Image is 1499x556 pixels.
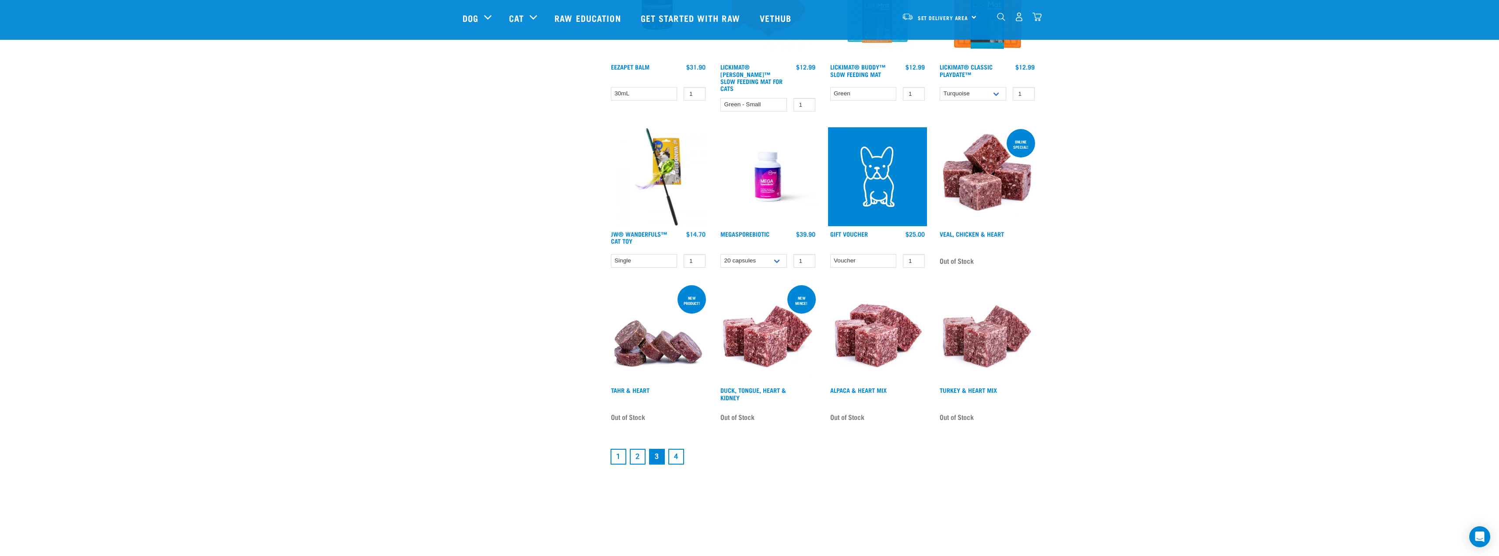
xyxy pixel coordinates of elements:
[463,11,478,24] a: Dog
[686,231,706,238] div: $14.70
[720,232,769,235] a: MegaSporeBiotic
[940,388,997,392] a: Turkey & Heart Mix
[609,127,708,227] img: 612e7d16 52a8 49e4 a425 a2801c489499 840f7f5f7174a03fc47a00f29a9c7820
[611,232,667,242] a: JW® Wanderfuls™ Cat Toy
[678,291,706,310] div: New product!
[796,231,815,238] div: $39.90
[611,388,649,392] a: Tahr & Heart
[940,410,974,423] span: Out of Stock
[830,410,864,423] span: Out of Stock
[906,231,925,238] div: $25.00
[796,63,815,70] div: $12.99
[630,449,646,465] a: Goto page 2
[793,98,815,112] input: 1
[684,87,706,101] input: 1
[611,449,626,465] a: Goto page 1
[830,232,868,235] a: Gift Voucher
[828,127,927,227] img: 23
[1015,12,1024,21] img: user.png
[918,16,969,19] span: Set Delivery Area
[906,63,925,70] div: $12.99
[940,232,1004,235] a: Veal, Chicken & Heart
[937,283,1037,383] img: Pile Of Cubed Turkey Heart Mix For Pets
[940,65,993,75] a: LickiMat® Classic Playdate™
[903,87,925,101] input: 1
[686,63,706,70] div: $31.90
[720,410,755,423] span: Out of Stock
[718,127,818,227] img: Raw Essentials Mega Spore Biotic Probiotic For Dogs
[787,291,816,310] div: new mince!
[903,254,925,268] input: 1
[611,410,645,423] span: Out of Stock
[1013,87,1035,101] input: 1
[937,127,1037,227] img: 1137 Veal Chicken Heart Mix 01
[997,13,1005,21] img: home-icon-1@2x.png
[609,283,708,383] img: 1093 Wallaby Heart Medallions 01
[828,283,927,383] img: Possum Chicken Heart Mix 01
[793,254,815,268] input: 1
[940,254,974,267] span: Out of Stock
[902,13,913,21] img: van-moving.png
[668,449,684,465] a: Goto page 4
[632,0,751,35] a: Get started with Raw
[751,0,803,35] a: Vethub
[830,65,885,75] a: LickiMat® Buddy™ Slow Feeding Mat
[1015,63,1035,70] div: $12.99
[684,254,706,268] input: 1
[546,0,632,35] a: Raw Education
[830,388,887,392] a: Alpaca & Heart Mix
[1032,12,1042,21] img: home-icon@2x.png
[718,283,818,383] img: 1124 Lamb Chicken Heart Mix 01
[649,449,665,465] a: Page 3
[509,11,524,24] a: Cat
[611,65,649,68] a: Eezapet Balm
[609,447,1037,466] nav: pagination
[1007,135,1035,154] div: ONLINE SPECIAL!
[720,388,786,399] a: Duck, Tongue, Heart & Kidney
[1469,526,1490,547] div: Open Intercom Messenger
[720,65,783,90] a: LickiMat® [PERSON_NAME]™ Slow Feeding Mat For Cats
